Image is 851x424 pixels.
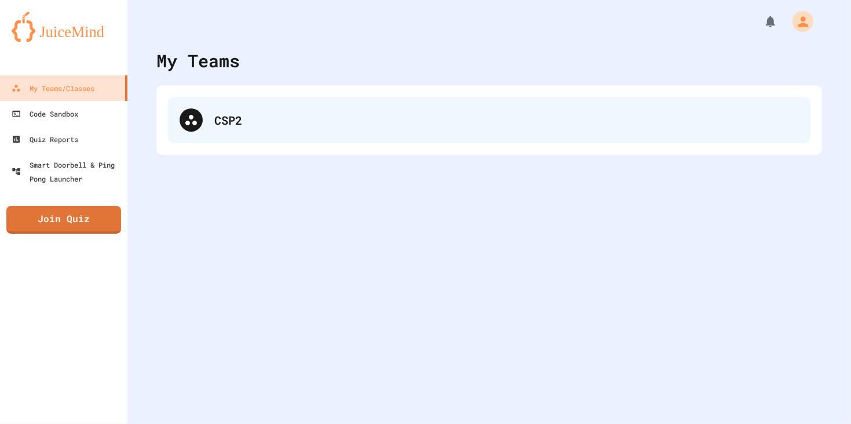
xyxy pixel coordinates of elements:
div: My Teams/Classes [12,81,94,95]
div: My Notifications [742,12,780,31]
img: logo-orange.svg [12,12,116,42]
div: Code Sandbox [12,107,78,121]
div: CSP2 [214,111,799,129]
div: My Teams [156,48,240,74]
a: Join Quiz [6,206,121,234]
div: Smart Doorbell & Ping Pong Launcher [12,158,123,186]
div: Quiz Reports [12,132,78,146]
div: CSP2 [168,97,810,143]
div: My Account [780,8,816,35]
